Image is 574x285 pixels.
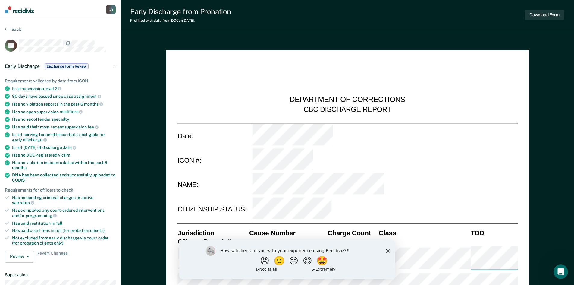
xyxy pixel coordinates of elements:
[88,125,99,129] span: fee
[554,264,568,279] iframe: Intercom live chat
[12,109,116,115] div: Has no open supervision
[90,228,105,233] span: clients)
[130,7,231,16] div: Early Discharge from Probation
[12,124,116,130] div: Has paid their most recent supervision
[5,251,34,263] button: Review
[177,228,249,237] th: Jurisdiction
[12,101,116,107] div: Has no violation reports in the past 6
[55,86,62,91] span: 2
[26,213,57,218] span: programming
[45,63,89,69] span: Discharge Form Review
[12,173,116,183] div: DNA has been collected and successfully uploaded to
[5,6,34,13] img: Recidiviz
[58,153,70,157] span: victim
[5,63,40,69] span: Early Discharge
[248,228,327,237] th: Cause Number
[5,78,116,84] div: Requirements validated by data from ICON
[327,228,378,237] th: Charge Count
[130,18,231,23] div: Prefilled with data from IDOC on [DATE] .
[12,160,116,170] div: Has no violation incidents dated within the past 6
[84,102,103,106] span: months
[525,10,564,20] button: Download Form
[12,93,116,99] div: 90 days have passed since case
[36,251,68,263] span: Revert Changes
[12,200,34,205] span: warrants
[5,272,116,277] dt: Supervision
[179,240,395,279] iframe: Survey by Kim from Recidiviz
[12,236,116,246] div: Not excluded from early discharge via court order (for probation clients
[60,109,83,114] span: modifiers
[106,5,116,14] div: G B
[74,94,101,99] span: assignment
[106,5,116,14] button: GB
[12,132,116,142] div: Is not serving for an offense that is ineligible for early
[5,27,21,32] button: Back
[290,95,405,105] div: DEPARTMENT OF CORRECTIONS
[52,117,69,122] span: specialty
[12,145,116,150] div: Is not [DATE] of discharge
[23,137,47,142] span: discharge
[56,221,62,226] span: full
[177,123,252,148] td: Date:
[54,241,63,245] span: only)
[5,188,116,193] div: Requirements for officers to check
[63,145,76,150] span: date
[12,165,27,170] span: months
[12,221,116,226] div: Has paid restitution in
[12,117,116,122] div: Has no sex offender
[177,173,252,197] td: NAME:
[303,105,391,114] div: CBC DISCHARGE REPORT
[378,228,470,237] th: Class
[12,228,116,233] div: Has paid court fees in full (for probation
[12,86,116,91] div: Is on supervision level
[177,148,252,173] td: ICON #:
[12,208,116,218] div: Has completed any court-ordered interventions and/or
[177,237,249,246] th: Offense Description
[12,153,116,158] div: Has no DOC-registered
[12,195,116,205] div: Has no pending criminal charges or active
[12,178,25,182] span: CODIS
[177,197,252,222] td: CITIZENSHIP STATUS:
[470,228,518,237] th: TDD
